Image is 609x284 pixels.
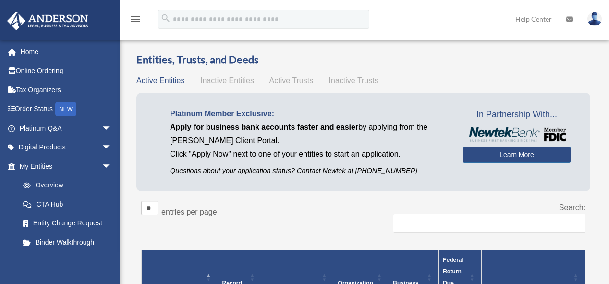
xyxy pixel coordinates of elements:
[170,123,358,131] span: Apply for business bank accounts faster and easier
[136,52,590,67] h3: Entities, Trusts, and Deeds
[7,80,126,99] a: Tax Organizers
[170,148,448,161] p: Click "Apply Now" next to one of your entities to start an application.
[7,62,126,81] a: Online Ordering
[463,147,571,163] a: Learn More
[170,165,448,177] p: Questions about your application status? Contact Newtek at [PHONE_NUMBER]
[13,214,121,233] a: Entity Change Request
[7,138,126,157] a: Digital Productsarrow_drop_down
[55,102,76,116] div: NEW
[7,42,126,62] a: Home
[559,203,585,211] label: Search:
[467,127,566,142] img: NewtekBankLogoSM.png
[269,76,314,85] span: Active Trusts
[7,119,126,138] a: Platinum Q&Aarrow_drop_down
[13,233,121,252] a: Binder Walkthrough
[13,252,121,271] a: My Blueprint
[463,107,571,123] span: In Partnership With...
[161,208,217,216] label: entries per page
[4,12,91,30] img: Anderson Advisors Platinum Portal
[160,13,171,24] i: search
[170,107,448,121] p: Platinum Member Exclusive:
[13,195,121,214] a: CTA Hub
[7,99,126,119] a: Order StatusNEW
[130,13,141,25] i: menu
[102,157,121,176] span: arrow_drop_down
[7,157,121,176] a: My Entitiesarrow_drop_down
[13,176,116,195] a: Overview
[200,76,254,85] span: Inactive Entities
[587,12,602,26] img: User Pic
[136,76,184,85] span: Active Entities
[102,119,121,138] span: arrow_drop_down
[329,76,378,85] span: Inactive Trusts
[102,138,121,158] span: arrow_drop_down
[130,17,141,25] a: menu
[170,121,448,148] p: by applying from the [PERSON_NAME] Client Portal.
